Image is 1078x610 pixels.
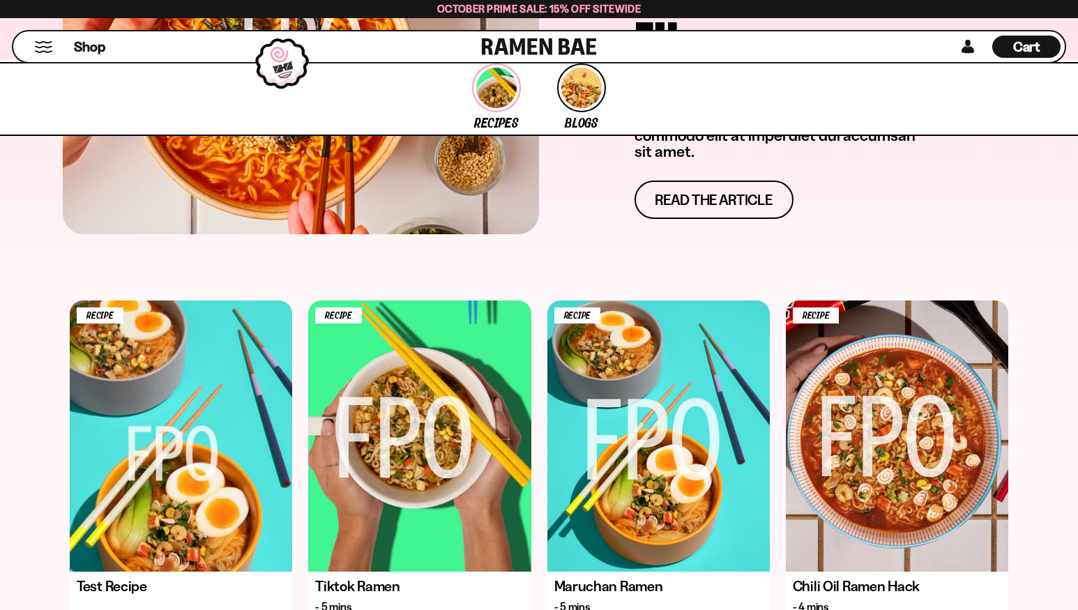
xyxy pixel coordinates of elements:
span: Blogs [565,117,598,131]
span: Recipe [793,307,840,324]
span: Recipe [315,307,362,324]
a: Read The Article [635,181,794,219]
span: Chili Oil Ramen Hack [793,579,920,593]
span: October Prime Sale: 15% off Sitewide [437,2,641,15]
a: link to Recipes [472,63,521,131]
span: Recipe [77,307,123,324]
button: Mobile Menu Trigger [34,41,53,53]
span: Test Recipe [77,579,147,593]
span: Recipe [554,307,601,324]
span: Maruchan Ramen [554,579,663,593]
a: link to Blogs [557,63,606,131]
a: Shop [74,36,105,58]
span: Tiktok Ramen [315,579,400,593]
span: Shop [74,38,105,56]
span: Recipes [474,117,519,131]
span: Cart [1013,38,1040,55]
div: Cart [992,31,1061,62]
span: Read The Article [655,192,772,207]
